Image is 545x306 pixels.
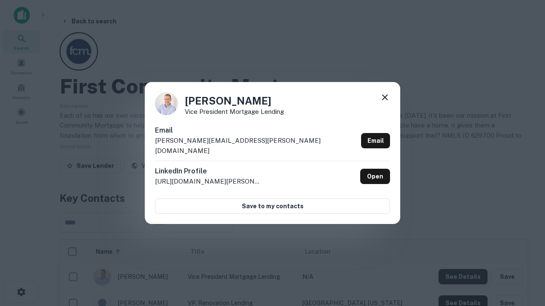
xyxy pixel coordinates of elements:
h4: [PERSON_NAME] [185,93,284,108]
a: Email [361,133,390,148]
h6: Email [155,125,358,136]
img: 1520878720083 [155,92,178,115]
p: [PERSON_NAME][EMAIL_ADDRESS][PERSON_NAME][DOMAIN_NAME] [155,136,358,156]
p: [URL][DOMAIN_NAME][PERSON_NAME] [155,176,261,187]
a: Open [360,169,390,184]
p: Vice President Mortgage Lending [185,108,284,115]
h6: LinkedIn Profile [155,166,261,176]
iframe: Chat Widget [502,238,545,279]
button: Save to my contacts [155,198,390,214]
